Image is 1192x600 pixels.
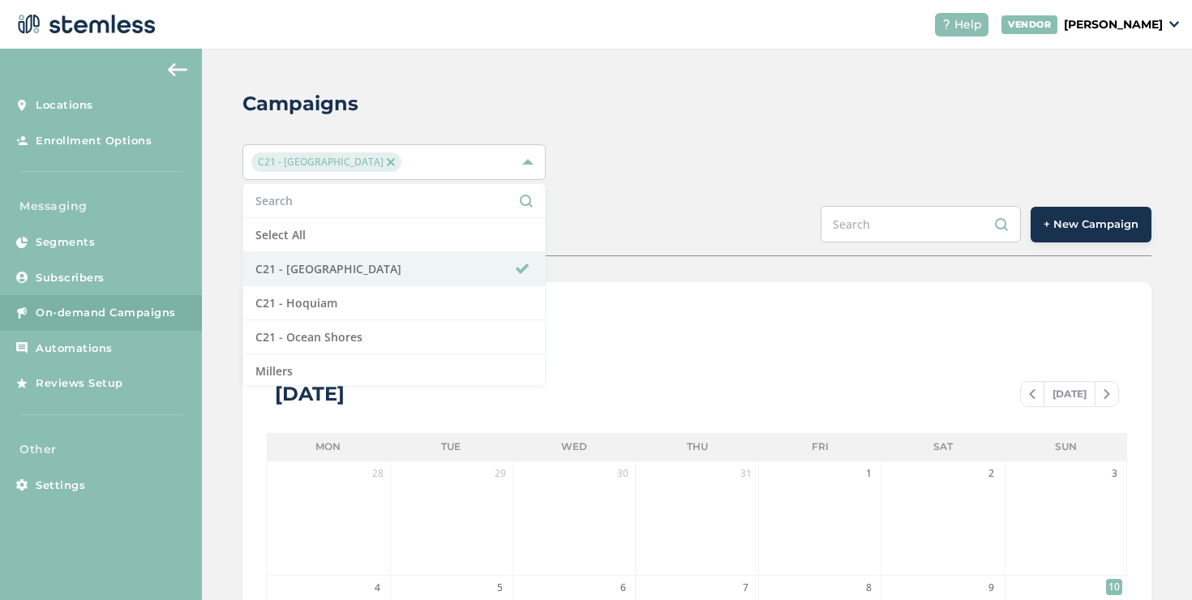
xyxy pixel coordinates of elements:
img: icon-help-white-03924b79.svg [941,19,951,29]
span: Enrollment Options [36,133,152,149]
span: Settings [36,478,85,494]
span: On-demand Campaigns [36,305,176,321]
li: C21 - Hoquiam [243,286,545,320]
span: Locations [36,97,93,114]
span: Segments [36,234,95,251]
li: Millers [243,354,545,388]
iframe: Chat Widget [1111,522,1192,600]
img: icon-arrow-back-accent-c549486e.svg [168,63,187,76]
button: + New Campaign [1031,207,1151,242]
img: icon-close-accent-8a337256.svg [387,158,395,166]
input: Search [821,206,1021,242]
span: Help [954,16,982,33]
input: Search [255,192,533,209]
img: glitter-stars-b7820f95.gif [135,367,168,400]
div: VENDOR [1001,15,1057,34]
span: C21 - [GEOGRAPHIC_DATA] [251,152,401,172]
img: icon_down-arrow-small-66adaf34.svg [1169,21,1179,28]
li: Select All [243,218,545,252]
li: C21 - [GEOGRAPHIC_DATA] [243,252,545,286]
span: Subscribers [36,270,105,286]
h2: Campaigns [242,89,358,118]
li: C21 - Ocean Shores [243,320,545,354]
p: [PERSON_NAME] [1064,16,1163,33]
span: + New Campaign [1044,216,1138,233]
img: logo-dark-0685b13c.svg [13,8,156,41]
span: Reviews Setup [36,375,123,392]
span: Automations [36,341,113,357]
